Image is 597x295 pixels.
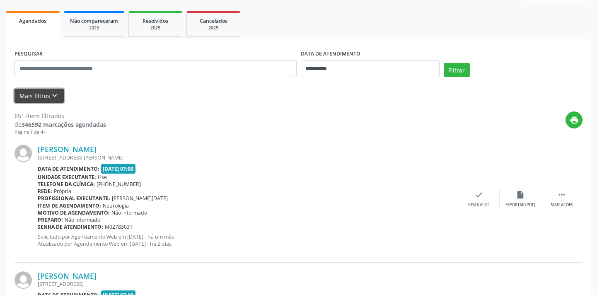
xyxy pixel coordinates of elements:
[38,223,103,230] b: Senha de atendimento:
[50,91,59,100] i: keyboard_arrow_down
[200,17,227,24] span: Cancelados
[98,174,107,181] span: Hse
[444,63,470,77] button: Filtrar
[15,129,106,136] div: Página 1 de 44
[551,202,573,208] div: Mais ações
[15,48,43,60] label: PESQUISAR
[38,188,52,195] b: Rede:
[101,164,136,174] span: [DATE] 07:00
[38,145,97,154] a: [PERSON_NAME]
[38,165,99,172] b: Data de atendimento:
[38,174,96,181] b: Unidade executante:
[112,195,168,202] span: [PERSON_NAME][DATE]
[105,223,133,230] span: M02783031
[38,195,110,202] b: Profissional executante:
[557,190,566,199] i: 
[111,209,147,216] span: Não informado
[15,120,106,129] div: de
[38,202,101,209] b: Item de agendamento:
[15,89,64,103] button: Mais filtroskeyboard_arrow_down
[301,48,360,60] label: DATA DE ATENDIMENTO
[15,111,106,120] div: 651 itens filtrados
[468,202,489,208] div: Resolvido
[566,111,582,128] button: print
[474,190,483,199] i: check
[143,17,168,24] span: Resolvidos
[516,190,525,199] i: insert_drive_file
[70,25,118,31] div: 2025
[38,181,95,188] b: Telefone da clínica:
[103,202,129,209] span: Neurologia
[19,17,46,24] span: Agendados
[570,116,579,125] i: print
[193,25,234,31] div: 2025
[38,280,458,288] div: [STREET_ADDRESS]
[38,271,97,280] a: [PERSON_NAME]
[38,216,63,223] b: Preparo:
[54,188,71,195] span: Própria
[65,216,100,223] span: Não informado
[505,202,535,208] div: Exportar (PDF)
[22,121,106,128] strong: 346592 marcações agendadas
[38,154,458,161] div: [STREET_ADDRESS][PERSON_NAME]
[38,233,458,247] p: Solicitado por Agendamento Web em [DATE] - há um mês Atualizado por Agendamento Web em [DATE] - h...
[135,25,176,31] div: 2025
[15,145,32,162] img: img
[15,271,32,289] img: img
[38,209,110,216] b: Motivo de agendamento:
[70,17,118,24] span: Não compareceram
[97,181,141,188] span: [PHONE_NUMBER]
